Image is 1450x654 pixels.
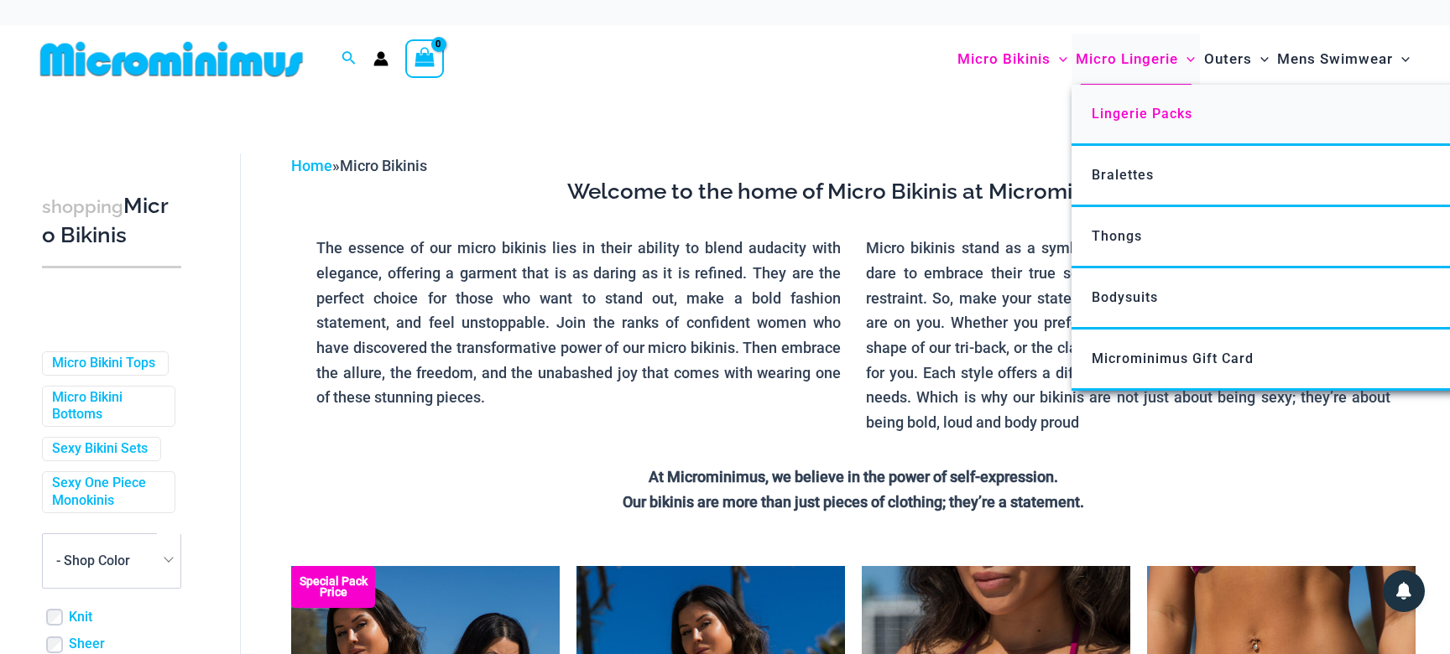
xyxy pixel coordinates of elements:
[951,31,1416,87] nav: Site Navigation
[69,609,92,626] a: Knit
[342,49,357,70] a: Search icon link
[316,236,841,410] p: The essence of our micro bikinis lies in their ability to blend audacity with elegance, offering ...
[1277,38,1393,80] span: Mens Swimwear
[52,355,155,372] a: Micro Bikini Tops
[866,236,1390,435] p: Micro bikinis stand as a symbol of empowerment, tailored for women who dare to embrace their true...
[291,157,332,174] a: Home
[1252,38,1269,80] span: Menu Toggle
[623,493,1084,511] strong: Our bikinis are more than just pieces of clothing; they’re a statement.
[1178,38,1195,80] span: Menu Toggle
[1051,38,1067,80] span: Menu Toggle
[405,39,444,78] a: View Shopping Cart, empty
[42,192,181,250] h3: Micro Bikinis
[42,196,123,217] span: shopping
[957,38,1051,80] span: Micro Bikinis
[42,533,181,589] span: - Shop Color
[1092,106,1192,122] span: Lingerie Packs
[1092,228,1142,244] span: Thongs
[340,157,427,174] span: Micro Bikinis
[649,468,1058,485] strong: At Microminimus, we believe in the power of self-expression.
[304,178,1403,206] h3: Welcome to the home of Micro Bikinis at Microminimus.
[1076,38,1178,80] span: Micro Lingerie
[291,157,427,174] span: »
[52,475,162,510] a: Sexy One Piece Monokinis
[52,389,162,424] a: Micro Bikini Bottoms
[1092,350,1254,366] span: Microminimus Gift Card
[43,534,180,588] span: - Shop Color
[1092,289,1158,305] span: Bodysuits
[1200,34,1273,85] a: OutersMenu ToggleMenu Toggle
[373,51,389,66] a: Account icon link
[34,40,310,78] img: MM SHOP LOGO FLAT
[1393,38,1410,80] span: Menu Toggle
[56,553,130,568] span: - Shop Color
[52,440,148,458] a: Sexy Bikini Sets
[1204,38,1252,80] span: Outers
[1092,167,1154,183] span: Bralettes
[1072,34,1199,85] a: Micro LingerieMenu ToggleMenu Toggle
[69,636,105,653] a: Sheer
[291,576,375,598] b: Special Pack Price
[1273,34,1414,85] a: Mens SwimwearMenu ToggleMenu Toggle
[953,34,1072,85] a: Micro BikinisMenu ToggleMenu Toggle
